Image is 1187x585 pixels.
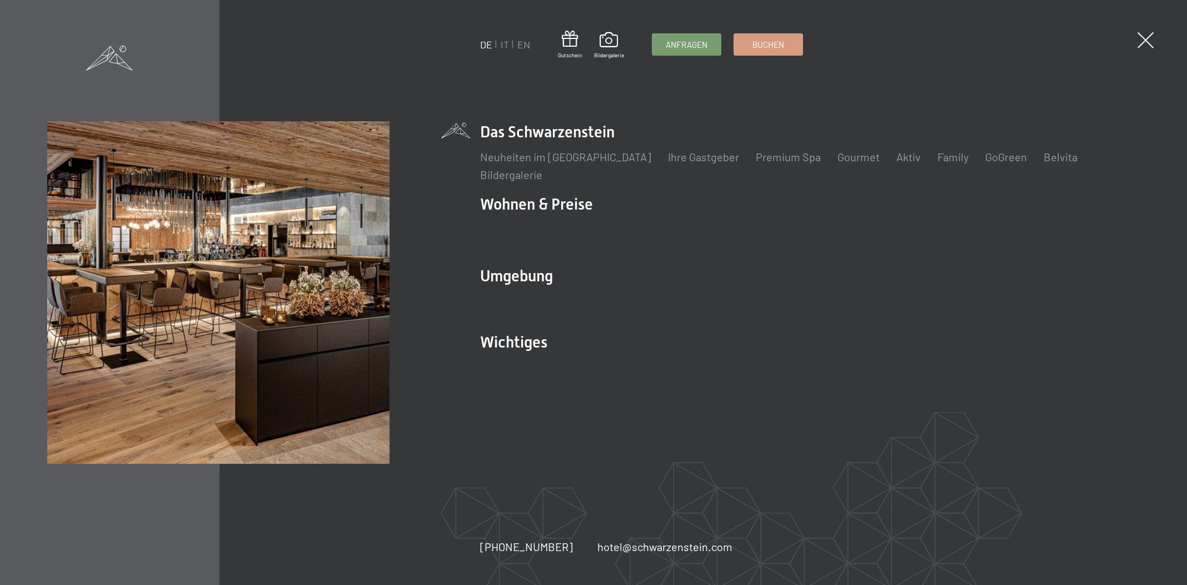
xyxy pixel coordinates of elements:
[480,168,542,181] a: Bildergalerie
[756,150,821,163] a: Premium Spa
[594,32,624,59] a: Bildergalerie
[480,539,573,554] a: [PHONE_NUMBER]
[47,121,389,463] img: Wellnesshotel Südtirol SCHWARZENSTEIN - Wellnessurlaub in den Alpen, Wandern und Wellness
[1044,150,1078,163] a: Belvita
[666,39,707,51] span: Anfragen
[837,150,880,163] a: Gourmet
[734,34,802,55] a: Buchen
[668,150,739,163] a: Ihre Gastgeber
[597,539,732,554] a: hotel@schwarzenstein.com
[480,38,492,51] a: DE
[558,31,582,59] a: Gutschein
[896,150,921,163] a: Aktiv
[480,540,573,553] span: [PHONE_NUMBER]
[480,150,651,163] a: Neuheiten im [GEOGRAPHIC_DATA]
[558,51,582,59] span: Gutschein
[501,38,509,51] a: IT
[985,150,1027,163] a: GoGreen
[652,34,721,55] a: Anfragen
[752,39,784,51] span: Buchen
[594,51,624,59] span: Bildergalerie
[937,150,969,163] a: Family
[517,38,530,51] a: EN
